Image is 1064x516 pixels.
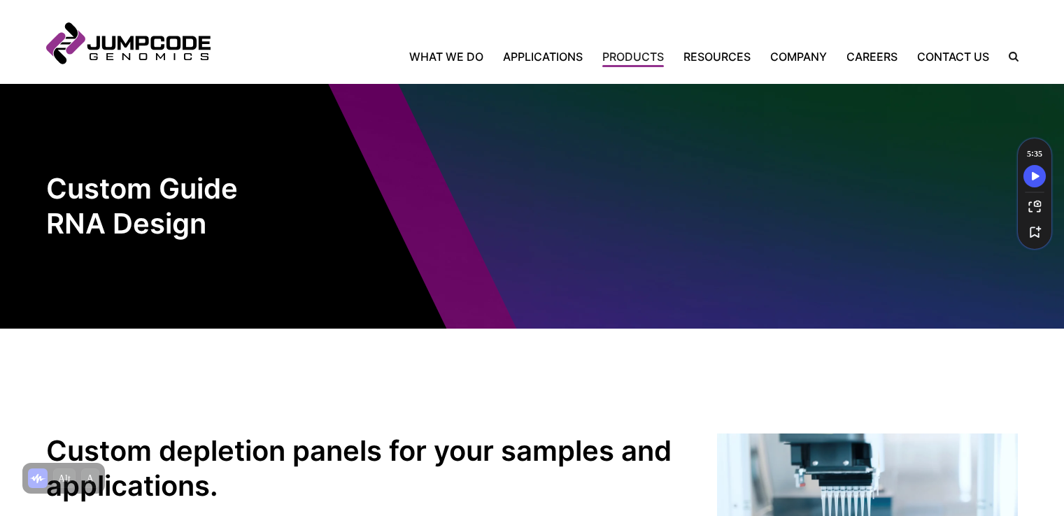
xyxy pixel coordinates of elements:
[999,52,1019,62] label: Search the site.
[593,48,674,65] a: Products
[493,48,593,65] a: Applications
[674,48,760,65] a: Resources
[837,48,907,65] a: Careers
[46,171,298,241] h1: Custom Guide RNA Design
[907,48,999,65] a: Contact Us
[760,48,837,65] a: Company
[46,433,683,503] h2: Custom depletion panels for your samples and applications.
[409,48,493,65] a: What We Do
[211,48,999,65] nav: Primary Navigation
